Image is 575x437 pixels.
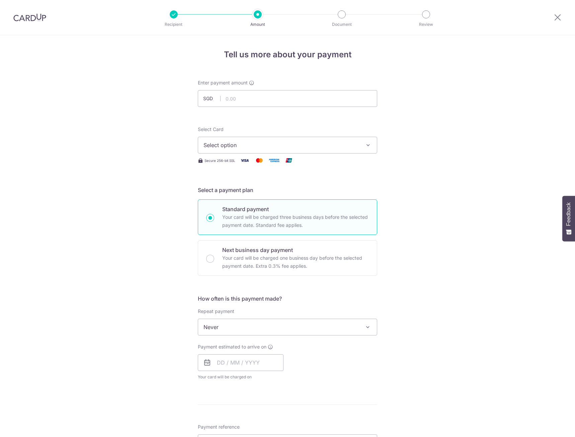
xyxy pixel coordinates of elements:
[204,158,235,163] span: Secure 256-bit SSL
[198,126,224,132] span: translation missing: en.payables.payment_networks.credit_card.summary.labels.select_card
[198,186,377,194] h5: Select a payment plan
[222,213,369,229] p: Your card will be charged three business days before the selected payment date. Standard fee appl...
[401,21,451,28] p: Review
[198,319,377,335] span: Never
[198,49,377,61] h4: Tell us more about your payment
[317,21,366,28] p: Document
[238,156,251,165] img: Visa
[203,141,359,149] span: Select option
[222,246,369,254] p: Next business day payment
[198,90,377,107] input: 0.00
[198,79,248,86] span: Enter payment amount
[198,137,377,153] button: Select option
[233,21,282,28] p: Amount
[13,13,46,21] img: CardUp
[198,344,266,350] span: Payment estimated to arrive on
[222,254,369,270] p: Your card will be charged one business day before the selected payment date. Extra 0.3% fee applies.
[566,202,572,226] span: Feedback
[198,319,377,335] span: Never
[198,424,240,430] span: Payment reference
[198,295,377,303] h5: How often is this payment made?
[532,417,568,434] iframe: Opens a widget where you can find more information
[149,21,198,28] p: Recipient
[253,156,266,165] img: Mastercard
[562,196,575,241] button: Feedback - Show survey
[198,354,283,371] input: DD / MM / YYYY
[222,205,369,213] p: Standard payment
[198,374,283,380] span: Your card will be charged on
[198,308,234,315] label: Repeat payment
[203,95,221,102] span: SGD
[267,156,281,165] img: American Express
[282,156,296,165] img: Union Pay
